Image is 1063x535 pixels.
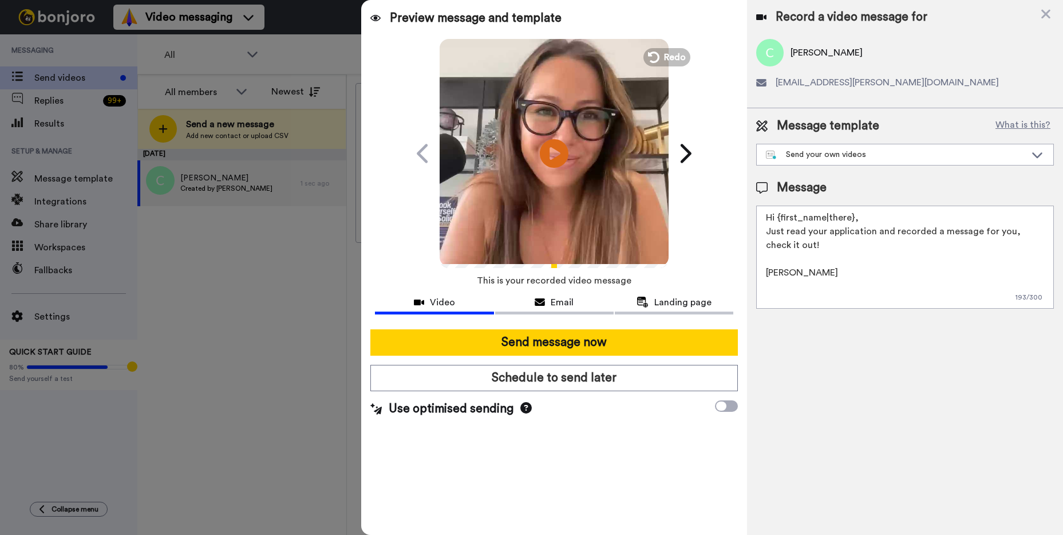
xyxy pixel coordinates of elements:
[389,400,513,418] span: Use optimised sending
[766,151,777,160] img: nextgen-template.svg
[430,296,455,309] span: Video
[777,179,827,196] span: Message
[776,76,999,89] span: [EMAIL_ADDRESS][PERSON_NAME][DOMAIN_NAME]
[992,117,1054,135] button: What is this?
[551,296,574,309] span: Email
[777,117,879,135] span: Message template
[654,296,712,309] span: Landing page
[370,365,738,391] button: Schedule to send later
[477,268,631,293] span: This is your recorded video message
[766,149,1026,160] div: Send your own videos
[756,206,1054,309] textarea: Hi {first_name|there}, Just read your application and recorded a message for you, check it out! [...
[370,329,738,356] button: Send message now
